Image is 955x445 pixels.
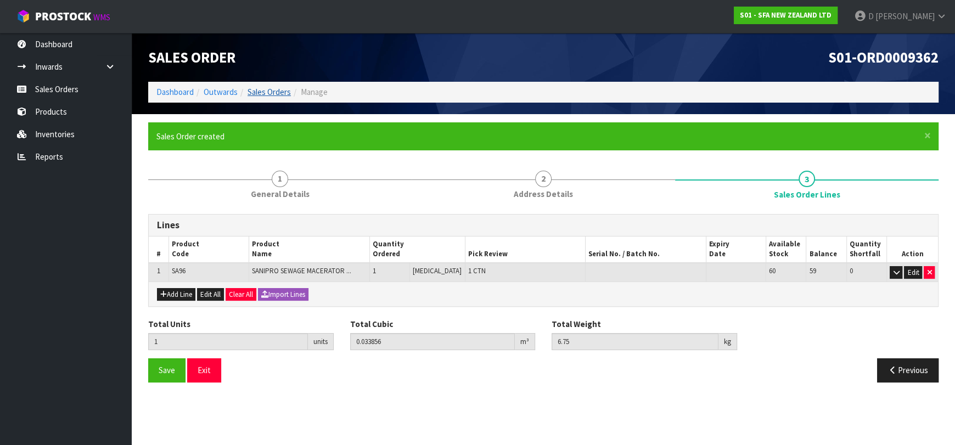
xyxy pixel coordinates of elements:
span: Sales Order Lines [148,206,939,391]
div: units [308,333,334,351]
button: Previous [877,358,939,382]
span: General Details [251,188,310,200]
span: 1 [157,266,160,275]
div: m³ [515,333,535,351]
input: Total Cubic [350,333,515,350]
strong: S01 - SFA NEW ZEALAND LTD [740,10,832,20]
span: D [868,11,874,21]
label: Total Units [148,318,190,330]
span: 1 [373,266,376,275]
span: 60 [769,266,776,275]
button: Import Lines [258,288,308,301]
span: S01-ORD0009362 [828,48,939,66]
button: Exit [187,358,221,382]
button: Edit All [197,288,224,301]
span: [MEDICAL_DATA] [413,266,462,275]
img: cube-alt.png [16,9,30,23]
button: Save [148,358,186,382]
div: kg [718,333,737,351]
button: Clear All [226,288,256,301]
span: 2 [535,171,552,187]
button: Add Line [157,288,195,301]
span: 3 [799,171,815,187]
span: 0 [850,266,853,275]
th: Serial No. / Batch No. [586,236,706,263]
button: Edit [904,266,922,279]
h3: Lines [157,220,930,230]
th: # [149,236,169,263]
span: 1 CTN [468,266,486,275]
span: 59 [809,266,816,275]
label: Total Cubic [350,318,393,330]
span: Sales Order [148,48,235,66]
th: Available Stock [766,236,806,263]
th: Product Name [249,236,369,263]
a: Sales Orders [248,87,291,97]
th: Quantity Ordered [369,236,465,263]
span: SA96 [172,266,186,275]
th: Pick Review [465,236,585,263]
span: 1 [272,171,288,187]
a: Outwards [204,87,238,97]
th: Action [886,236,938,263]
span: [PERSON_NAME] [875,11,935,21]
span: Save [159,365,175,375]
small: WMS [93,12,110,22]
th: Product Code [169,236,249,263]
input: Total Units [148,333,308,350]
th: Balance [806,236,846,263]
input: Total Weight [552,333,718,350]
span: Sales Order created [156,131,224,142]
a: Dashboard [156,87,194,97]
span: Manage [301,87,328,97]
th: Quantity Shortfall [846,236,886,263]
span: Address Details [514,188,573,200]
th: Expiry Date [706,236,766,263]
span: ProStock [35,9,91,24]
span: Sales Order Lines [774,189,840,200]
span: × [924,128,931,143]
span: SANIPRO SEWAGE MACERATOR ... [252,266,351,275]
label: Total Weight [552,318,601,330]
